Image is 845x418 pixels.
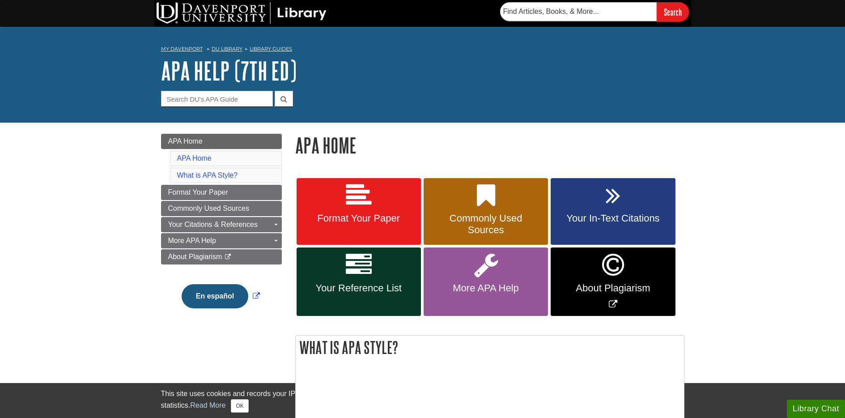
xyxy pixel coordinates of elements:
[551,247,675,316] a: Link opens in new window
[295,134,684,157] h1: APA Home
[430,213,541,236] span: Commonly Used Sources
[500,2,657,21] input: Find Articles, Books, & More...
[161,91,273,107] input: Search DU's APA Guide
[212,46,242,52] a: DU Library
[424,247,548,316] a: More APA Help
[161,45,203,53] a: My Davenport
[551,178,675,245] a: Your In-Text Citations
[161,201,282,216] a: Commonly Used Sources
[161,185,282,200] a: Format Your Paper
[303,213,414,224] span: Format Your Paper
[557,282,668,294] span: About Plagiarism
[424,178,548,245] a: Commonly Used Sources
[161,217,282,232] a: Your Citations & References
[787,400,845,418] button: Library Chat
[161,43,684,57] nav: breadcrumb
[179,292,262,300] a: Link opens in new window
[182,284,248,308] button: En español
[157,2,327,24] img: DU Library
[161,249,282,264] a: About Plagiarism
[168,237,216,244] span: More APA Help
[296,336,684,359] h2: What is APA Style?
[657,2,689,21] input: Search
[297,247,421,316] a: Your Reference List
[161,57,297,85] a: APA Help (7th Ed)
[168,253,222,260] span: About Plagiarism
[168,205,249,212] span: Commonly Used Sources
[224,254,232,260] i: This link opens in a new window
[297,178,421,245] a: Format Your Paper
[430,282,541,294] span: More APA Help
[500,2,689,21] form: Searches DU Library's articles, books, and more
[161,134,282,149] a: APA Home
[177,154,212,162] a: APA Home
[168,188,228,196] span: Format Your Paper
[168,137,203,145] span: APA Home
[190,401,225,409] a: Read More
[168,221,258,228] span: Your Citations & References
[557,213,668,224] span: Your In-Text Citations
[250,46,292,52] a: Library Guides
[231,399,248,413] button: Close
[303,282,414,294] span: Your Reference List
[177,171,238,179] a: What is APA Style?
[161,233,282,248] a: More APA Help
[161,388,684,413] div: This site uses cookies and records your IP address for usage statistics. Additionally, we use Goo...
[161,134,282,324] div: Guide Page Menu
